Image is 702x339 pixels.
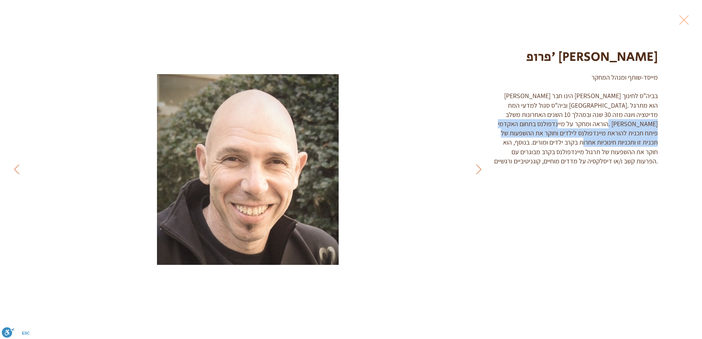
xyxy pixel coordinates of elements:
[7,160,26,179] button: Next Item
[493,73,658,166] div: מייסד-שותף ומנהל המחקר [PERSON_NAME] הינו חבר [PERSON_NAME] בביה"ס לחינוך וביה"ס סגול למדעי המח [...
[493,48,658,66] h1: פרופ' [PERSON_NAME]
[469,160,488,179] button: Previous Item
[677,11,691,27] button: Exit expand mode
